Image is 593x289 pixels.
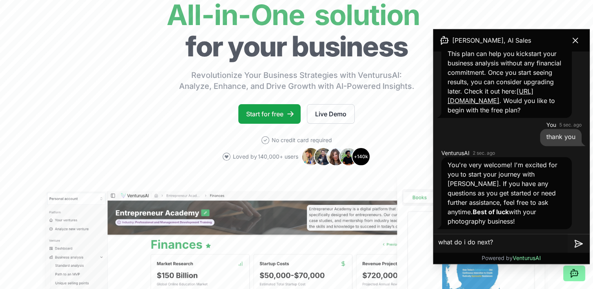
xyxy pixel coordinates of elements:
img: Avatar 4 [339,147,358,166]
p: Powered by [482,254,541,262]
a: [URL][DOMAIN_NAME] [448,87,533,105]
a: Live Demo [307,104,355,124]
strong: Best of luck [473,208,509,216]
span: You [546,121,556,129]
a: Start for free [238,104,301,124]
span: VenturusAI [513,255,541,261]
span: You're very welcome! I'm excited for you to start your journey with [PERSON_NAME]. If you have an... [448,161,557,225]
span: thank you [546,133,575,141]
img: Avatar 2 [314,147,333,166]
span: VenturusAI [441,149,470,157]
p: This plan can help you kickstart your business analysis without any financial commitment. Once yo... [448,49,566,115]
span: [PERSON_NAME], AI Sales [452,36,531,45]
img: Avatar 1 [301,147,320,166]
time: 2 sec. ago [473,150,495,156]
img: Avatar 3 [326,147,345,166]
textarea: what do i do next? [433,234,568,253]
time: 5 sec. ago [559,122,582,128]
